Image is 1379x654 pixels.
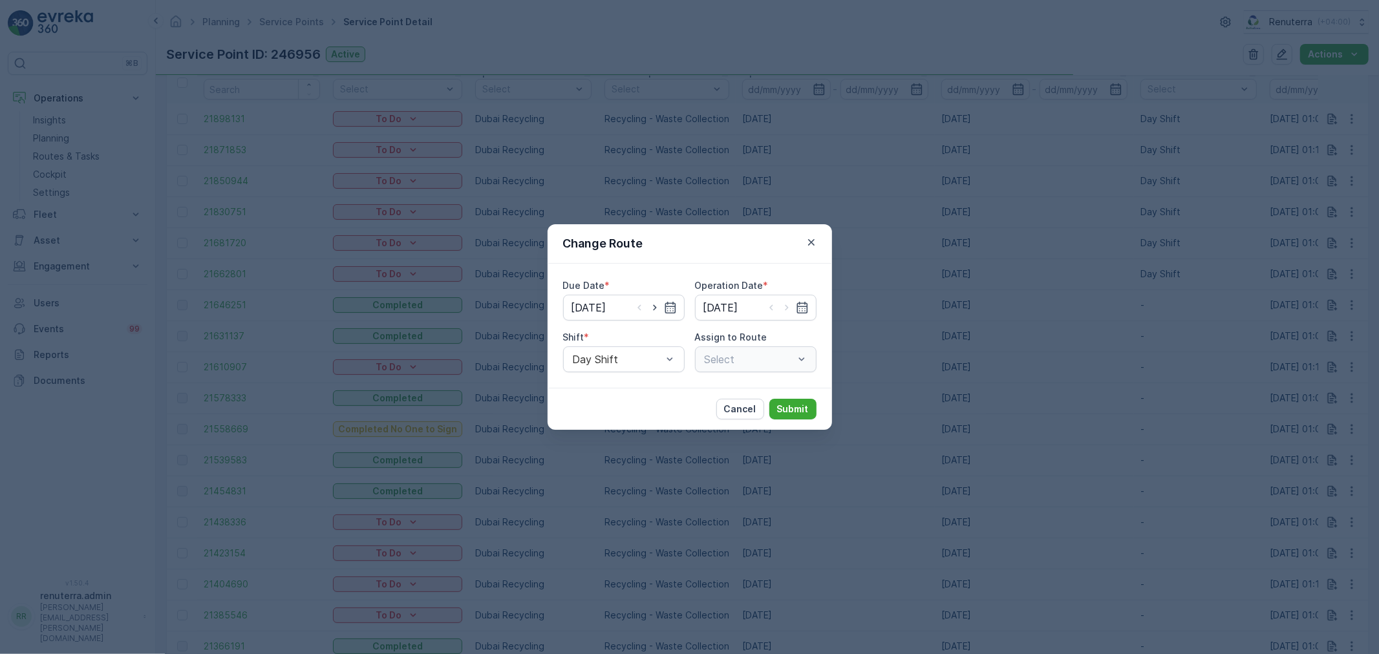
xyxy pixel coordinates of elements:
input: dd/mm/yyyy [563,295,685,321]
p: Cancel [724,403,756,416]
button: Cancel [716,399,764,419]
label: Due Date [563,280,605,291]
p: Submit [777,403,809,416]
label: Assign to Route [695,332,767,343]
p: Change Route [563,235,643,253]
input: dd/mm/yyyy [695,295,817,321]
label: Operation Date [695,280,764,291]
label: Shift [563,332,584,343]
button: Submit [769,399,817,419]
